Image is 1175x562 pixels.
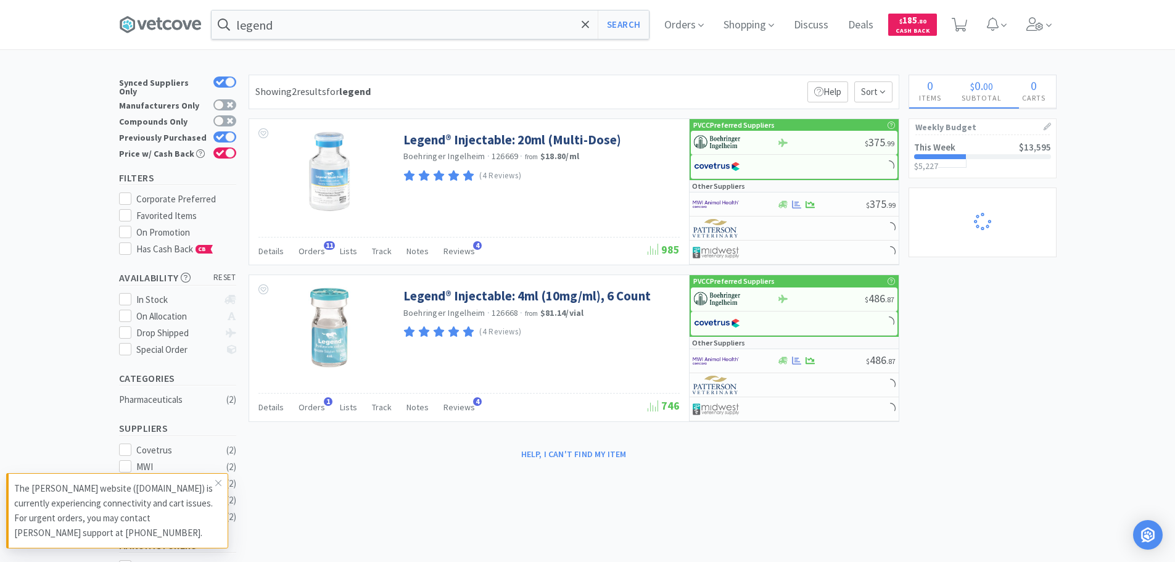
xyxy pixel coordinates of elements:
strong: $18.80 / ml [540,151,579,162]
span: Orders [299,246,325,257]
img: 694aaf7ca81243769933e6d35d282801_78715.jpeg [289,287,369,368]
img: f6b2451649754179b5b4e0c70c3f7cb0_2.png [693,195,739,213]
span: $ [899,17,902,25]
input: Search by item, sku, manufacturer, ingredient, size... [212,10,649,39]
span: 0 [1031,78,1037,93]
h5: Filters [119,171,236,185]
div: Compounds Only [119,115,207,126]
a: Legend® Injectable: 20ml (Multi-Dose) [403,131,621,148]
span: $ [865,139,868,148]
p: PVCC Preferred Suppliers [693,275,775,287]
a: This Week$13,595$5,227 [909,135,1056,178]
span: Track [372,246,392,257]
p: (4 Reviews) [479,170,521,183]
span: 746 [648,399,680,413]
span: 1 [324,397,332,406]
span: Reviews [443,402,475,413]
div: ( 2 ) [226,443,236,458]
div: Pharmaceuticals [119,392,219,407]
div: ( 2 ) [226,510,236,524]
div: Synced Suppliers Only [119,76,207,96]
span: . 87 [886,357,896,366]
span: · [520,307,522,318]
div: Drop Shipped [136,326,218,341]
span: reset [213,271,236,284]
a: Deals [843,20,878,31]
span: · [487,307,490,318]
img: f6b2451649754179b5b4e0c70c3f7cb0_2.png [693,352,739,370]
span: . 99 [886,200,896,210]
span: . 80 [917,17,926,25]
p: The [PERSON_NAME] website ([DOMAIN_NAME]) is currently experiencing connectivity and cart issues.... [14,481,215,540]
span: 0 [927,78,933,93]
img: f5e969b455434c6296c6d81ef179fa71_3.png [693,376,739,394]
div: ( 2 ) [226,460,236,474]
div: Manufacturers Only [119,99,207,110]
span: 4 [473,397,482,406]
span: 11 [324,241,335,250]
div: Corporate Preferred [136,192,236,207]
button: Help, I can't find my item [514,444,634,465]
img: 4dd14cff54a648ac9e977f0c5da9bc2e_5.png [693,400,739,418]
span: 985 [648,242,680,257]
span: from [525,309,538,318]
a: Boehringer Ingelheim [403,307,485,318]
a: Discuss [789,20,833,31]
span: $ [866,357,870,366]
span: 185 [899,14,926,26]
span: for [326,85,371,97]
div: On Promotion [136,225,236,240]
span: 126669 [492,151,519,162]
h5: Availability [119,271,236,285]
div: In Stock [136,292,218,307]
div: Covetrus [136,443,213,458]
p: Other Suppliers [692,180,745,192]
p: Help [807,81,848,102]
span: CB [196,246,208,253]
span: . 99 [885,139,894,148]
span: Reviews [443,246,475,257]
span: from [525,152,538,161]
img: 77fca1acd8b6420a9015268ca798ef17_1.png [694,314,740,333]
h4: Carts [1012,92,1056,104]
img: f5e969b455434c6296c6d81ef179fa71_3.png [693,219,739,238]
button: Search [598,10,649,39]
span: Details [258,246,284,257]
span: Track [372,402,392,413]
strong: $81.14 / vial [540,307,584,318]
img: b5c452699c034df886d6305cbdd280c1_120865.jpeg [289,131,369,212]
a: $185.80Cash Back [888,8,937,41]
img: 77fca1acd8b6420a9015268ca798ef17_1.png [694,157,740,176]
p: (4 Reviews) [479,326,521,339]
div: ( 2 ) [226,493,236,508]
h1: Weekly Budget [915,119,1050,135]
a: Legend® Injectable: 4ml (10mg/ml), 6 Count [403,287,651,304]
span: 126668 [492,307,519,318]
div: Previously Purchased [119,131,207,142]
div: MWI [136,460,213,474]
span: · [520,151,522,162]
a: Boehringer Ingelheim [403,151,485,162]
span: Notes [406,402,429,413]
span: 00 [983,80,993,93]
p: PVCC Preferred Suppliers [693,119,775,131]
span: $ [866,200,870,210]
span: 0 [975,78,981,93]
img: 730db3968b864e76bcafd0174db25112_22.png [694,133,740,152]
div: . [952,80,1012,92]
div: On Allocation [136,309,218,324]
img: 4dd14cff54a648ac9e977f0c5da9bc2e_5.png [693,243,739,262]
div: Open Intercom Messenger [1133,520,1163,550]
h5: Categories [119,371,236,386]
span: Notes [406,246,429,257]
span: Has Cash Back [136,243,213,255]
span: $5,227 [914,160,938,171]
span: . 87 [885,295,894,304]
span: $13,595 [1019,141,1051,153]
span: 486 [866,353,896,367]
span: 375 [865,135,894,149]
span: Details [258,402,284,413]
div: Price w/ Cash Back [119,147,207,158]
h2: This Week [914,143,955,152]
div: Showing 2 results [255,84,371,100]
